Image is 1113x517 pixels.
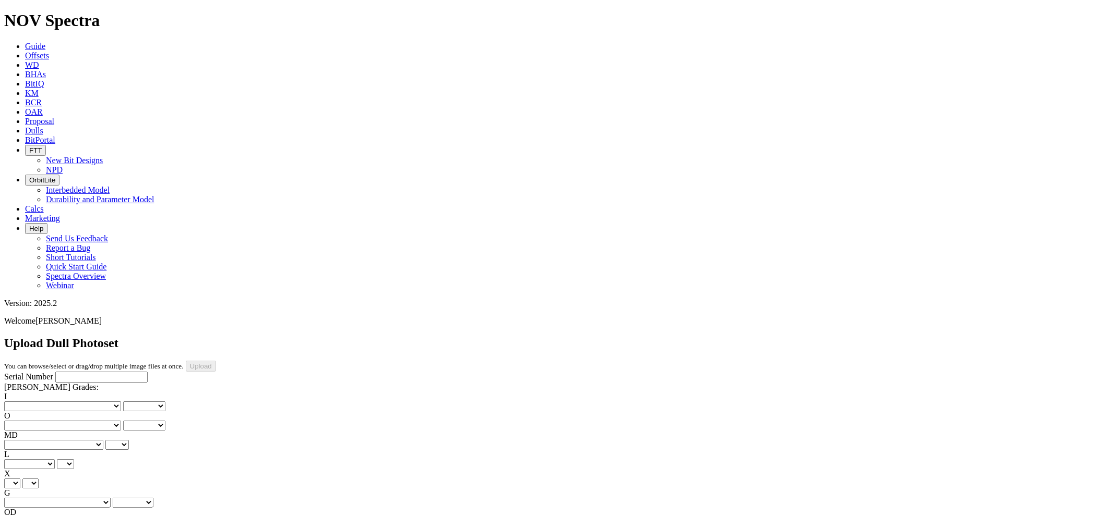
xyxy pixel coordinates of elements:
a: Interbedded Model [46,186,110,194]
p: Welcome [4,316,1109,326]
input: Upload [186,361,216,372]
a: Spectra Overview [46,272,106,280]
h1: NOV Spectra [4,11,1109,30]
label: X [4,469,10,478]
button: OrbitLite [25,175,59,186]
label: OD [4,508,16,516]
small: You can browse/select or drag/drop multiple image files at once. [4,362,184,370]
label: I [4,392,7,401]
label: L [4,450,9,459]
a: Short Tutorials [46,253,96,262]
label: G [4,488,10,497]
span: FTT [29,146,42,154]
a: New Bit Designs [46,156,103,165]
a: Webinar [46,281,74,290]
a: BitIQ [25,79,44,88]
a: Calcs [25,204,44,213]
a: WD [25,60,39,69]
a: BHAs [25,70,46,79]
label: Serial Number [4,372,53,381]
a: Offsets [25,51,49,60]
label: O [4,411,10,420]
a: BitPortal [25,136,55,144]
span: OrbitLite [29,176,55,184]
span: [PERSON_NAME] [35,316,102,325]
a: Dulls [25,126,43,135]
label: MD [4,430,18,439]
h2: Upload Dull Photoset [4,336,1109,350]
a: Report a Bug [46,243,90,252]
div: [PERSON_NAME] Grades: [4,383,1109,392]
a: Guide [25,42,45,51]
span: Help [29,225,43,232]
a: Send Us Feedback [46,234,108,243]
div: Version: 2025.2 [4,299,1109,308]
a: Proposal [25,117,54,126]
a: OAR [25,107,43,116]
a: BCR [25,98,42,107]
a: KM [25,89,39,97]
a: Marketing [25,214,60,223]
button: FTT [25,145,46,156]
a: NPD [46,165,63,174]
a: Quick Start Guide [46,262,106,271]
button: Help [25,223,47,234]
a: Durability and Parameter Model [46,195,154,204]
